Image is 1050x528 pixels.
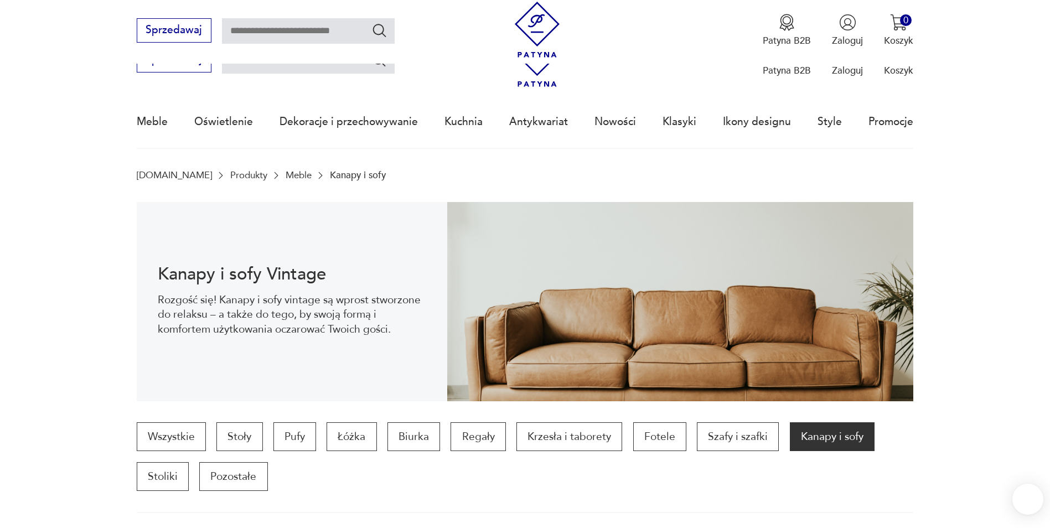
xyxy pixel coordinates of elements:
h1: Kanapy i sofy Vintage [158,266,426,282]
a: Dekoracje i przechowywanie [280,96,418,147]
a: Sprzedawaj [137,56,211,65]
img: Ikonka użytkownika [839,14,856,31]
button: Patyna B2B [763,14,811,47]
p: Patyna B2B [763,34,811,47]
p: Zaloguj [832,64,863,77]
a: Pozostałe [199,462,267,491]
p: Zaloguj [832,34,863,47]
a: Ikony designu [723,96,791,147]
a: Kanapy i sofy [790,422,875,451]
button: Zaloguj [832,14,863,47]
button: 0Koszyk [884,14,913,47]
a: Kuchnia [444,96,483,147]
a: Sprzedawaj [137,27,211,35]
img: Patyna - sklep z meblami i dekoracjami vintage [509,2,565,58]
a: Klasyki [663,96,696,147]
p: Koszyk [884,34,913,47]
a: Stoliki [137,462,189,491]
a: Pufy [273,422,316,451]
div: 0 [900,14,912,26]
a: Antykwariat [509,96,568,147]
a: Regały [451,422,505,451]
p: Rozgość się! Kanapy i sofy vintage są wprost stworzone do relaksu – a także do tego, by swoją for... [158,293,426,337]
a: Meble [137,96,168,147]
a: Wszystkie [137,422,206,451]
img: Ikona koszyka [890,14,907,31]
p: Koszyk [884,64,913,77]
img: 4dcd11543b3b691785adeaf032051535.jpg [447,202,913,401]
a: Szafy i szafki [697,422,779,451]
a: Promocje [868,96,913,147]
a: [DOMAIN_NAME] [137,170,212,180]
a: Meble [286,170,312,180]
p: Kanapy i sofy [330,170,386,180]
a: Fotele [633,422,686,451]
iframe: Smartsupp widget button [1012,484,1043,515]
a: Biurka [387,422,440,451]
a: Stoły [216,422,262,451]
a: Nowości [594,96,636,147]
a: Krzesła i taborety [516,422,622,451]
p: Patyna B2B [763,64,811,77]
a: Style [818,96,842,147]
img: Ikona medalu [778,14,795,31]
button: Szukaj [371,22,387,38]
button: Szukaj [371,52,387,68]
a: Oświetlenie [194,96,253,147]
button: Sprzedawaj [137,18,211,43]
a: Produkty [230,170,267,180]
a: Łóżka [327,422,376,451]
a: Ikona medaluPatyna B2B [763,14,811,47]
